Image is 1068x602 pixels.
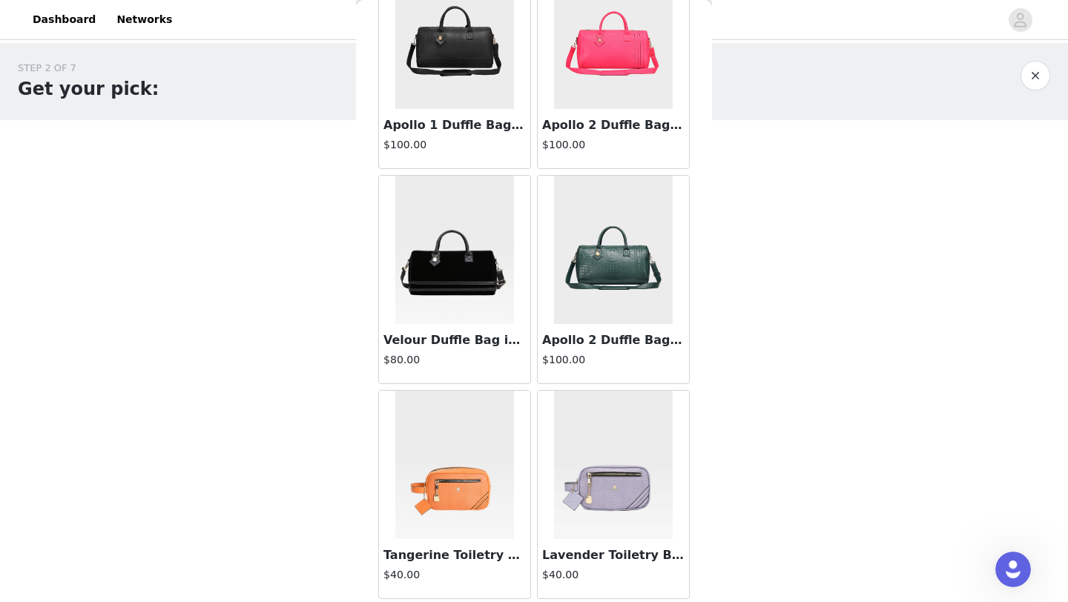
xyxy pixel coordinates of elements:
h4: $40.00 [383,567,526,583]
h3: Apollo 2 Duffle Bag in Emerald Green [542,331,685,349]
h3: Apollo 2 Duffle Bag in Neon Pink [542,116,685,134]
h4: $100.00 [542,137,685,153]
h3: Velour Duffle Bag in Black [383,331,526,349]
h4: $100.00 [383,137,526,153]
img: Apollo 2 Duffle Bag in Emerald Green [554,176,673,324]
h4: $100.00 [542,352,685,368]
div: avatar [1013,8,1027,32]
h4: $40.00 [542,567,685,583]
div: STEP 2 OF 7 [18,61,159,76]
a: Networks [108,3,181,36]
img: Tangerine Toiletry Bag [395,391,514,539]
h3: Apollo 1 Duffle Bag in Black [383,116,526,134]
h3: Tangerine Toiletry Bag [383,546,526,564]
img: Velour Duffle Bag in Black [395,176,514,324]
h3: Lavender Toiletry Bag [542,546,685,564]
h1: Get your pick: [18,76,159,102]
iframe: Intercom live chat [995,552,1031,587]
h4: $80.00 [383,352,526,368]
a: Dashboard [24,3,105,36]
img: Lavender Toiletry Bag [554,391,673,539]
